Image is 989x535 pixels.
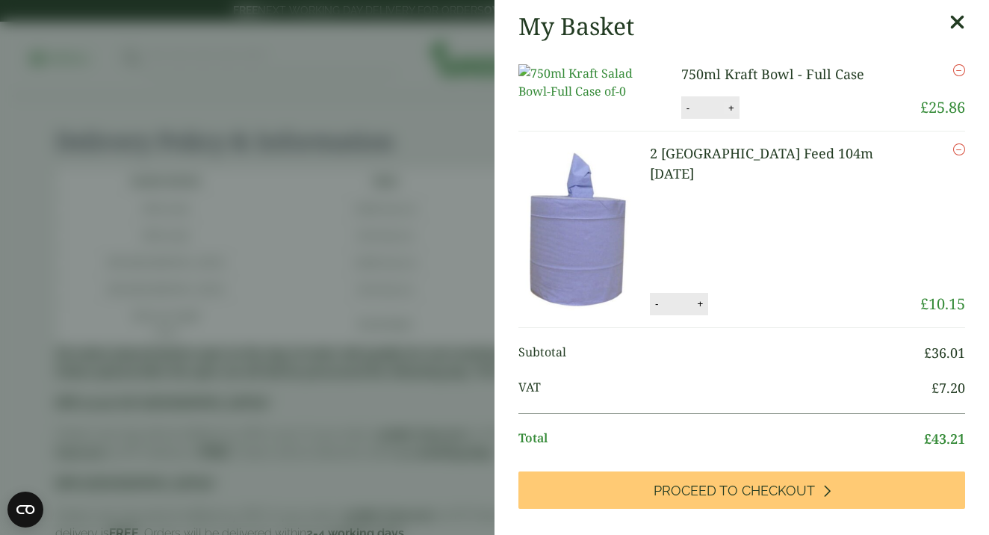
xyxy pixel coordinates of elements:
[681,65,864,83] a: 750ml Kraft Bowl - Full Case
[931,379,965,397] bdi: 7.20
[692,297,707,310] button: +
[953,143,965,155] a: Remove this item
[654,483,815,499] span: Proceed to Checkout
[920,97,928,117] span: £
[953,64,965,76] a: Remove this item
[924,344,931,362] span: £
[724,102,739,114] button: +
[7,492,43,528] button: Open CMP widget
[924,430,931,448] span: £
[518,429,924,449] span: Total
[518,64,653,100] img: 750ml Kraft Salad Bowl-Full Case of-0
[651,297,663,310] button: -
[931,379,939,397] span: £
[920,294,965,314] bdi: 10.15
[518,471,965,509] a: Proceed to Checkout
[518,12,634,40] h2: My Basket
[650,144,873,182] a: 2 [GEOGRAPHIC_DATA] Feed 104m [DATE]
[924,430,965,448] bdi: 43.21
[920,97,965,117] bdi: 25.86
[920,294,928,314] span: £
[518,378,931,398] span: VAT
[924,344,965,362] bdi: 36.01
[682,102,694,114] button: -
[518,343,924,363] span: Subtotal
